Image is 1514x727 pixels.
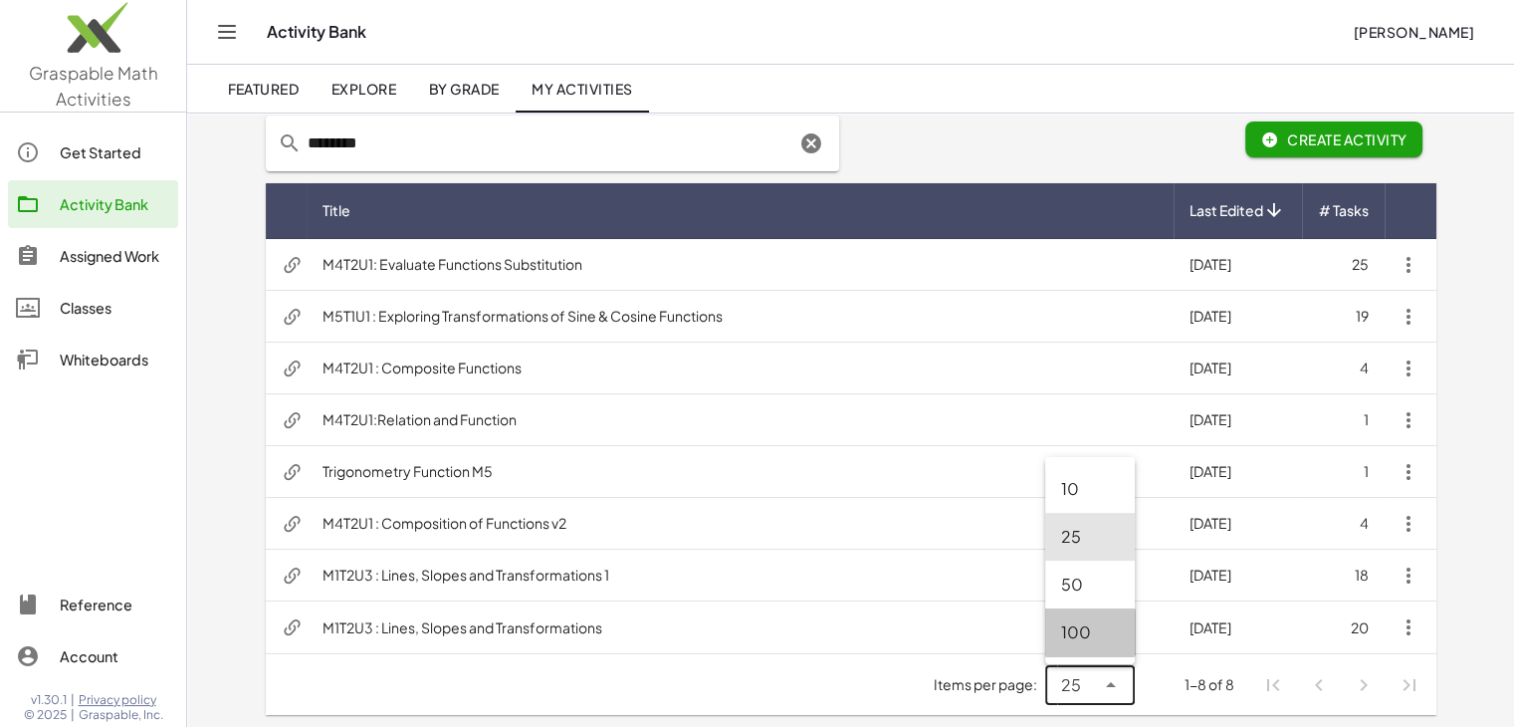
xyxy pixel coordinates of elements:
[1061,477,1119,501] div: 10
[1174,550,1302,602] td: [DATE]
[60,140,170,164] div: Get Started
[1245,121,1423,157] button: Create Activity
[1261,130,1407,148] span: Create Activity
[307,550,1174,602] td: M1T2U3 : Lines, Slopes and Transformations 1
[1302,550,1385,602] td: 18
[1302,394,1385,446] td: 1
[24,707,67,723] span: © 2025
[8,284,178,332] a: Classes
[1061,525,1119,549] div: 25
[60,244,170,268] div: Assigned Work
[1185,674,1234,695] div: 1-8 of 8
[60,644,170,668] div: Account
[1337,14,1490,50] button: [PERSON_NAME]
[60,192,170,216] div: Activity Bank
[1061,620,1119,644] div: 100
[1302,239,1385,291] td: 25
[1250,662,1431,708] nav: Pagination Navigation
[227,80,299,98] span: Featured
[8,336,178,383] a: Whiteboards
[8,180,178,228] a: Activity Bank
[1190,200,1263,221] span: Last Edited
[428,80,499,98] span: By Grade
[330,80,396,98] span: Explore
[60,296,170,320] div: Classes
[60,348,170,371] div: Whiteboards
[1319,200,1369,221] span: # Tasks
[8,128,178,176] a: Get Started
[1174,239,1302,291] td: [DATE]
[1045,457,1135,664] div: undefined-list
[60,593,170,616] div: Reference
[307,602,1174,653] td: M1T2U3 : Lines, Slopes and Transformations
[211,16,243,48] button: Toggle navigation
[278,131,302,155] i: prepended action
[1302,291,1385,343] td: 19
[29,62,158,110] span: Graspable Math Activities
[307,343,1174,394] td: M4T2U1 : Composite Functions
[1302,343,1385,394] td: 4
[1353,23,1474,41] span: [PERSON_NAME]
[8,232,178,280] a: Assigned Work
[532,80,633,98] span: My Activities
[71,692,75,708] span: |
[31,692,67,708] span: v1.30.1
[934,674,1045,695] span: Items per page:
[1174,291,1302,343] td: [DATE]
[799,131,823,155] i: Clear
[71,707,75,723] span: |
[1302,498,1385,550] td: 4
[307,446,1174,498] td: Trigonometry Function M5
[1174,343,1302,394] td: [DATE]
[8,581,178,628] a: Reference
[307,394,1174,446] td: M4T2U1:Relation and Function
[323,200,350,221] span: Title
[1061,673,1081,697] span: 25
[79,707,163,723] span: Graspable, Inc.
[307,239,1174,291] td: M4T2U1: Evaluate Functions Substitution
[79,692,163,708] a: Privacy policy
[307,498,1174,550] td: M4T2U1 : Composition of Functions v2
[1174,498,1302,550] td: [DATE]
[307,291,1174,343] td: M5T1U1 : Exploring Transformations of Sine & Cosine Functions
[1174,446,1302,498] td: [DATE]
[1061,573,1119,597] div: 50
[1174,394,1302,446] td: [DATE]
[1302,446,1385,498] td: 1
[8,632,178,680] a: Account
[1174,602,1302,653] td: [DATE]
[1302,602,1385,653] td: 20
